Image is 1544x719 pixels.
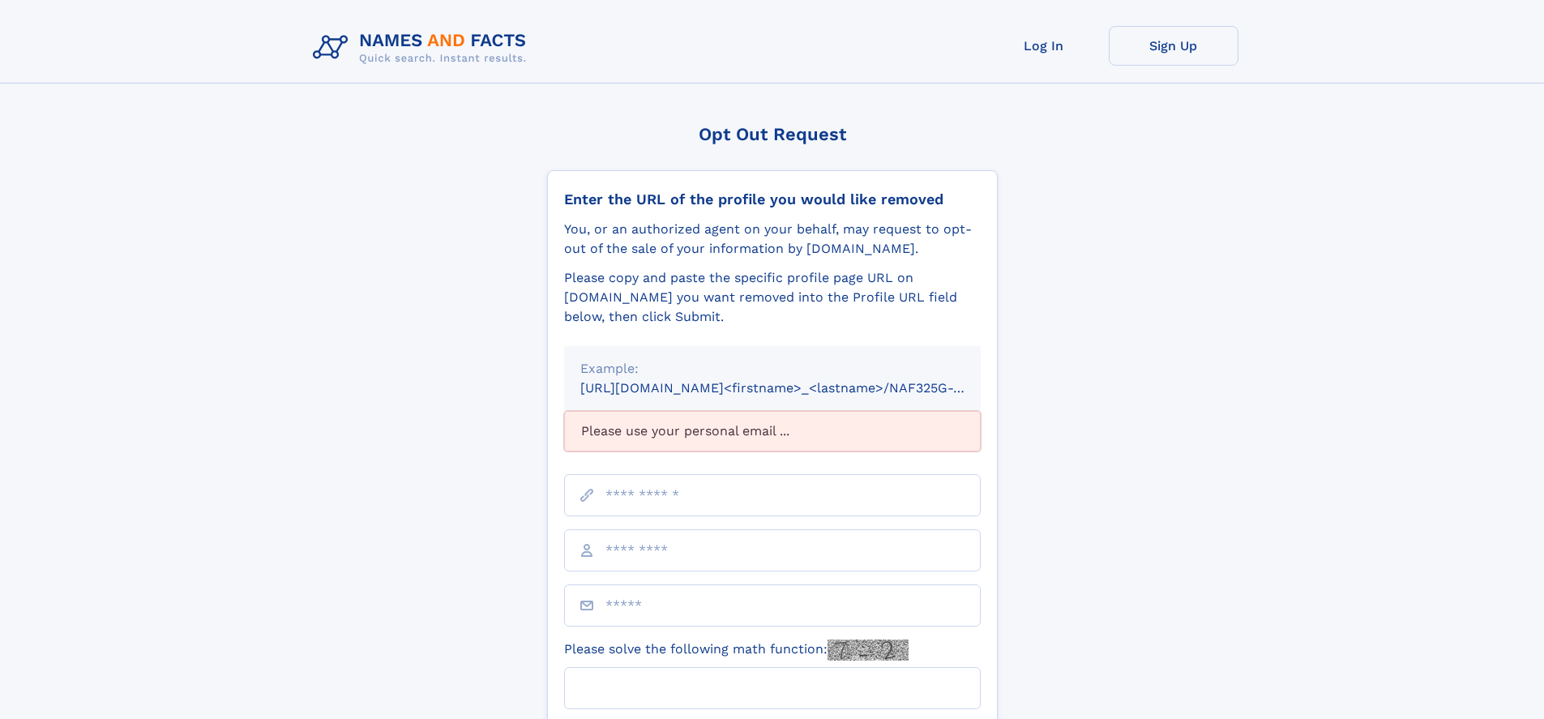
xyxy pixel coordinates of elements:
a: Sign Up [1109,26,1238,66]
div: Opt Out Request [547,124,998,144]
div: Please copy and paste the specific profile page URL on [DOMAIN_NAME] you want removed into the Pr... [564,268,981,327]
label: Please solve the following math function: [564,640,909,661]
div: You, or an authorized agent on your behalf, may request to opt-out of the sale of your informatio... [564,220,981,259]
div: Enter the URL of the profile you would like removed [564,190,981,208]
a: Log In [979,26,1109,66]
img: Logo Names and Facts [306,26,540,70]
div: Example: [580,359,964,379]
div: Please use your personal email ... [564,411,981,452]
small: [URL][DOMAIN_NAME]<firstname>_<lastname>/NAF325G-xxxxxxxx [580,380,1012,396]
